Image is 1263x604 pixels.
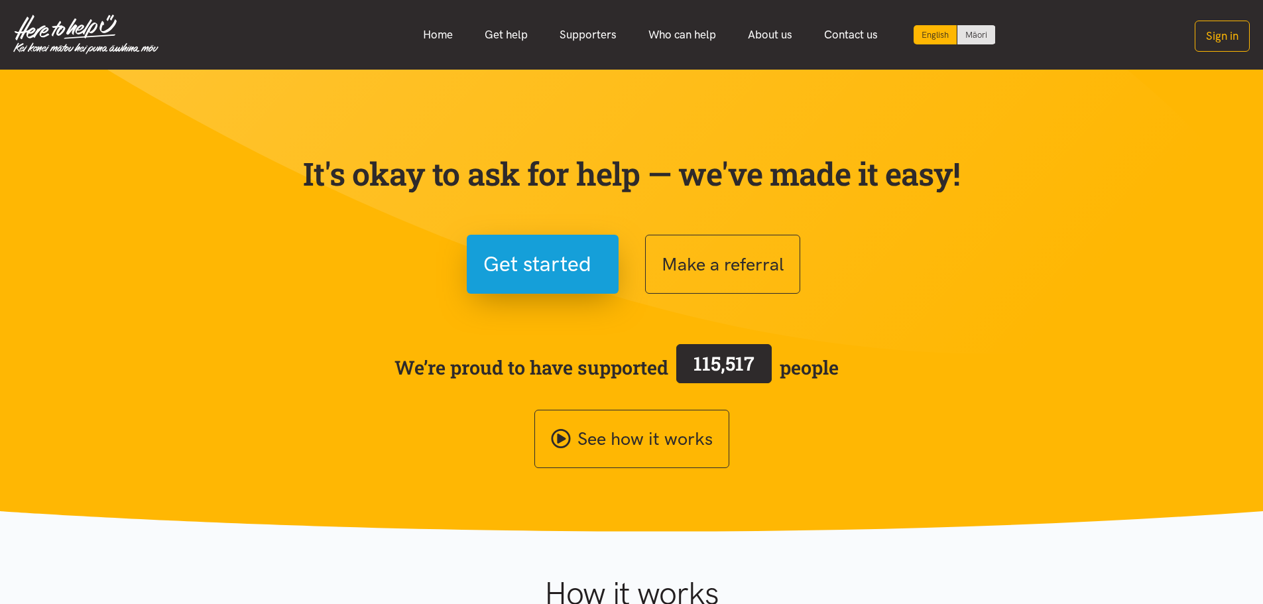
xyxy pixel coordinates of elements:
span: 115,517 [693,351,754,376]
button: Get started [467,235,619,294]
a: Who can help [632,21,732,49]
button: Sign in [1195,21,1250,52]
span: Get started [483,247,591,281]
a: Supporters [544,21,632,49]
a: Get help [469,21,544,49]
a: About us [732,21,808,49]
button: Make a referral [645,235,800,294]
div: Current language [914,25,957,44]
img: Home [13,15,158,54]
a: Switch to Te Reo Māori [957,25,995,44]
span: We’re proud to have supported people [394,341,839,393]
a: Home [407,21,469,49]
p: It's okay to ask for help — we've made it easy! [300,154,963,193]
a: 115,517 [668,341,780,393]
div: Language toggle [914,25,996,44]
a: See how it works [534,410,729,469]
a: Contact us [808,21,894,49]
